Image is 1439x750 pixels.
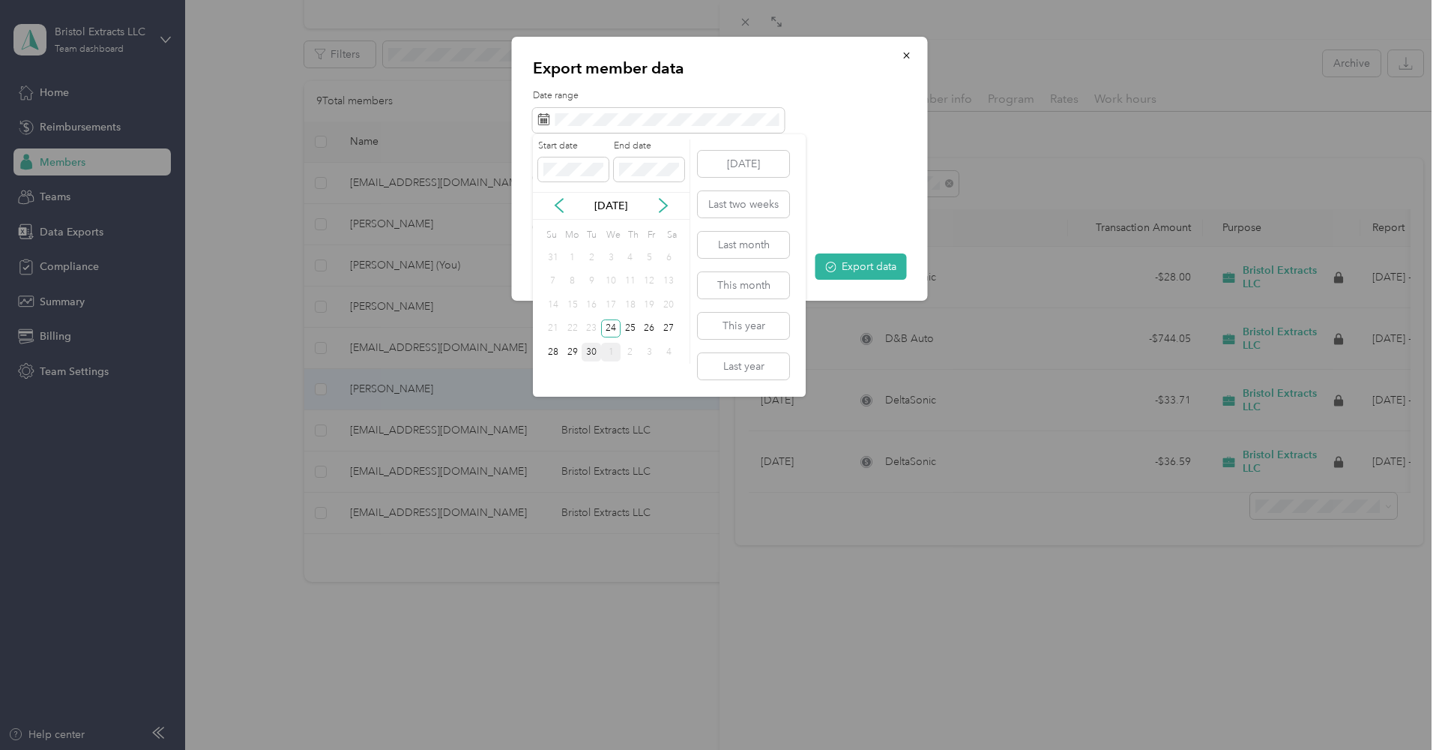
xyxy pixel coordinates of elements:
div: 25 [621,319,640,338]
div: 31 [543,248,563,267]
div: 15 [563,295,582,314]
div: Tu [584,225,598,246]
label: Start date [538,139,609,153]
div: 3 [601,248,621,267]
div: 24 [601,319,621,338]
label: Date range [533,89,907,103]
div: 9 [582,272,601,291]
div: 2 [582,248,601,267]
div: Fr [645,225,659,246]
iframe: Everlance-gr Chat Button Frame [1355,666,1439,750]
label: End date [614,139,684,153]
div: 13 [659,272,678,291]
div: 11 [621,272,640,291]
div: We [603,225,621,246]
button: This year [698,313,789,339]
button: Last two weeks [698,191,789,217]
div: 4 [659,343,678,361]
div: 8 [563,272,582,291]
div: 12 [640,272,660,291]
div: Su [543,225,558,246]
button: This month [698,272,789,298]
div: 23 [582,319,601,338]
button: [DATE] [698,151,789,177]
div: 18 [621,295,640,314]
div: 19 [640,295,660,314]
div: 28 [543,343,563,361]
div: 10 [601,272,621,291]
div: 1 [601,343,621,361]
div: 30 [582,343,601,361]
div: 27 [659,319,678,338]
div: 16 [582,295,601,314]
div: 26 [640,319,660,338]
div: 20 [659,295,678,314]
div: 5 [640,248,660,267]
div: Mo [563,225,579,246]
div: 2 [621,343,640,361]
div: 4 [621,248,640,267]
p: Export member data [533,58,907,79]
div: 29 [563,343,582,361]
button: Last month [698,232,789,258]
button: Last year [698,353,789,379]
div: 3 [640,343,660,361]
div: 21 [543,319,563,338]
div: 14 [543,295,563,314]
div: Sa [664,225,678,246]
div: 7 [543,272,563,291]
div: 6 [659,248,678,267]
p: [DATE] [579,198,642,214]
div: Th [626,225,640,246]
div: 1 [563,248,582,267]
div: 17 [601,295,621,314]
div: 22 [563,319,582,338]
button: Export data [815,253,907,280]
